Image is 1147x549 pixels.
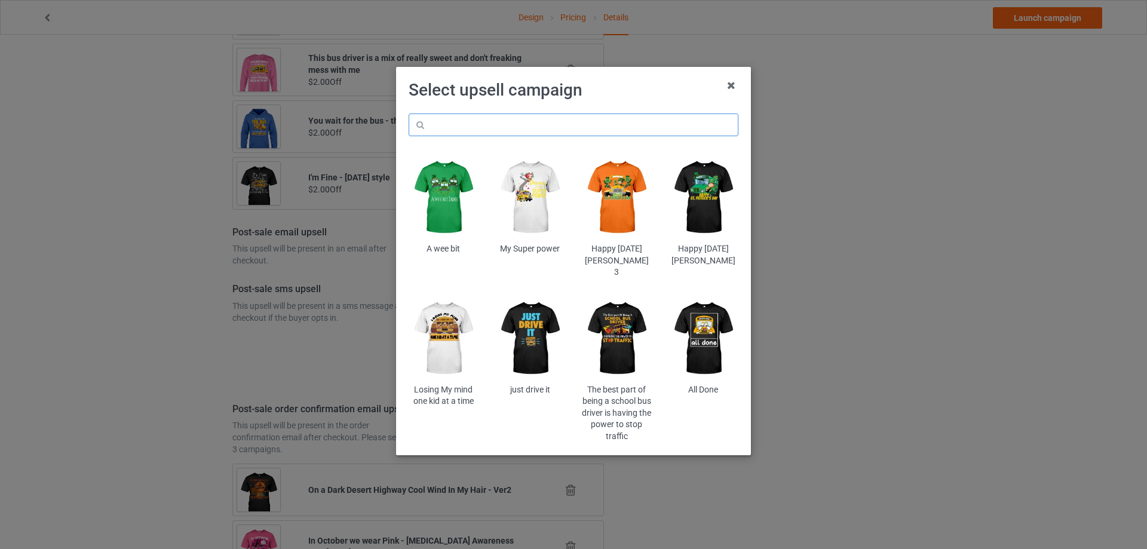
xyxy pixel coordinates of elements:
[668,243,738,266] div: Happy [DATE][PERSON_NAME]
[409,384,479,407] div: Losing My mind one kid at a time
[582,243,652,278] div: Happy [DATE][PERSON_NAME] 3
[495,384,565,396] div: just drive it
[495,243,565,255] div: My Super power
[668,384,738,396] div: All Done
[582,384,652,443] div: The best part of being a school bus driver is having the power to stop traffic
[409,243,479,255] div: A wee bit
[409,79,738,101] h1: Select upsell campaign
